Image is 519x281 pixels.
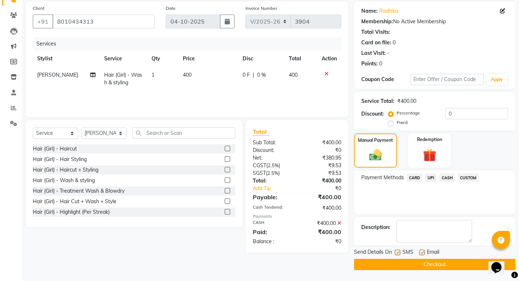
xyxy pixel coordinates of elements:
[247,162,297,169] div: ( )
[297,162,346,169] div: ₹9.53
[253,128,270,136] span: Total
[284,51,317,67] th: Total
[132,127,235,139] input: Search or Scan
[402,248,413,257] span: SMS
[361,110,384,118] div: Discount:
[358,137,393,144] label: Manual Payment
[247,146,297,154] div: Discount:
[33,5,44,12] label: Client
[33,208,110,216] div: Hair (Girl) - Highlight (Per Streak)
[439,173,455,182] span: CASH
[289,72,298,78] span: 400
[247,220,297,227] div: CASH
[33,51,100,67] th: Stylist
[361,18,508,25] div: No Active Membership
[297,154,346,162] div: ₹380.95
[379,7,398,15] a: Radhika
[361,39,391,47] div: Card on file:
[33,145,77,153] div: Hair (Girl) - Haircut
[488,252,512,274] iframe: chat widget
[297,177,346,185] div: ₹400.00
[238,51,285,67] th: Disc
[33,166,98,174] div: Hair (Girl) - Haircut + Styling
[183,72,192,78] span: 400
[354,259,515,270] button: Checkout
[297,204,346,212] div: ₹400.00
[247,185,305,192] a: Add Tip
[419,147,440,164] img: _gift.svg
[297,139,346,146] div: ₹400.00
[458,173,479,182] span: CUSTOM
[257,71,266,79] span: 0 %
[361,7,378,15] div: Name:
[245,5,277,12] label: Invoice Number
[297,220,346,227] div: ₹400.00
[427,248,439,257] span: Email
[33,187,125,195] div: Hair (Girl) - Treatment Wash & Blowdry
[166,5,176,12] label: Date
[397,110,420,116] label: Percentage
[37,72,78,78] span: [PERSON_NAME]
[393,39,396,47] div: 0
[34,37,347,51] div: Services
[152,72,154,78] span: 1
[247,204,297,212] div: Cash Tendered:
[247,228,297,236] div: Paid:
[100,51,147,67] th: Service
[267,170,278,176] span: 2.5%
[410,74,484,85] input: Enter Offer / Coupon Code
[417,136,442,143] label: Redemption
[178,51,238,67] th: Price
[361,224,390,231] div: Description:
[247,238,297,245] div: Balance :
[397,97,416,105] div: ₹400.00
[361,28,390,36] div: Total Visits:
[147,51,179,67] th: Qty
[361,60,378,68] div: Points:
[268,162,279,168] span: 2.5%
[33,15,53,28] button: +91
[253,162,266,169] span: CGST
[387,49,389,57] div: -
[365,148,386,162] img: _cash.svg
[253,71,254,79] span: |
[361,49,386,57] div: Last Visit:
[33,156,87,163] div: Hair (Girl) - Hair Styling
[317,51,341,67] th: Action
[297,193,346,201] div: ₹400.00
[297,146,346,154] div: ₹0
[305,185,347,192] div: ₹0
[33,177,95,184] div: Hair (Girl) - Wash & styling
[397,119,408,126] label: Fixed
[379,60,382,68] div: 0
[354,248,392,257] span: Send Details On
[297,238,346,245] div: ₹0
[247,139,297,146] div: Sub Total:
[253,213,341,220] div: Payments
[407,173,422,182] span: CARD
[247,177,297,185] div: Total:
[487,74,507,85] button: Apply
[361,18,393,25] div: Membership:
[253,170,266,176] span: SGST
[104,72,142,86] span: Hair (Girl) - Wash & styling
[52,15,155,28] input: Search by Name/Mobile/Email/Code
[425,173,436,182] span: UPI
[361,97,394,105] div: Service Total:
[361,76,410,83] div: Coupon Code
[247,169,297,177] div: ( )
[247,193,297,201] div: Payable:
[243,71,250,79] span: 0 F
[361,174,404,181] span: Payment Methods
[297,169,346,177] div: ₹9.53
[297,228,346,236] div: ₹400.00
[33,198,117,205] div: Hair (Girl) - Hair Cut + Wash + Style
[247,154,297,162] div: Net:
